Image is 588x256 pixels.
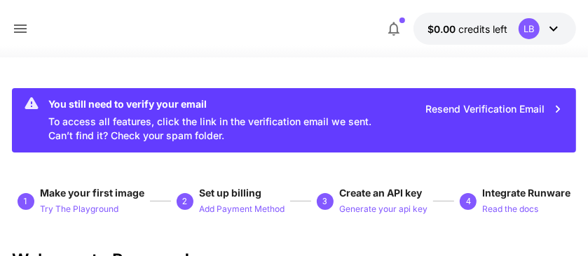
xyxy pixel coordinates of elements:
span: Integrate Runware [482,187,570,199]
span: $0.00 [428,23,458,35]
div: To access all features, click the link in the verification email we sent. Can’t find it? Check yo... [48,92,384,148]
button: Generate your api key [339,200,428,217]
button: Try The Playground [40,200,118,217]
p: Read the docs [482,203,538,216]
div: You still need to verify your email [48,97,384,111]
div: $0.00 [428,22,507,36]
p: Generate your api key [339,203,428,216]
span: Make your first image [40,187,144,199]
button: $0.00LB [413,13,576,45]
p: Try The Playground [40,203,118,216]
div: LB [519,18,540,39]
span: Set up billing [199,187,261,199]
p: Add Payment Method [199,203,285,216]
button: Resend Verification Email [418,95,570,124]
span: credits left [458,23,507,35]
p: 4 [466,195,471,208]
p: 1 [23,195,28,208]
button: Add Payment Method [199,200,285,217]
p: 3 [323,195,328,208]
span: Create an API key [339,187,422,199]
p: 2 [182,195,187,208]
button: Read the docs [482,200,538,217]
